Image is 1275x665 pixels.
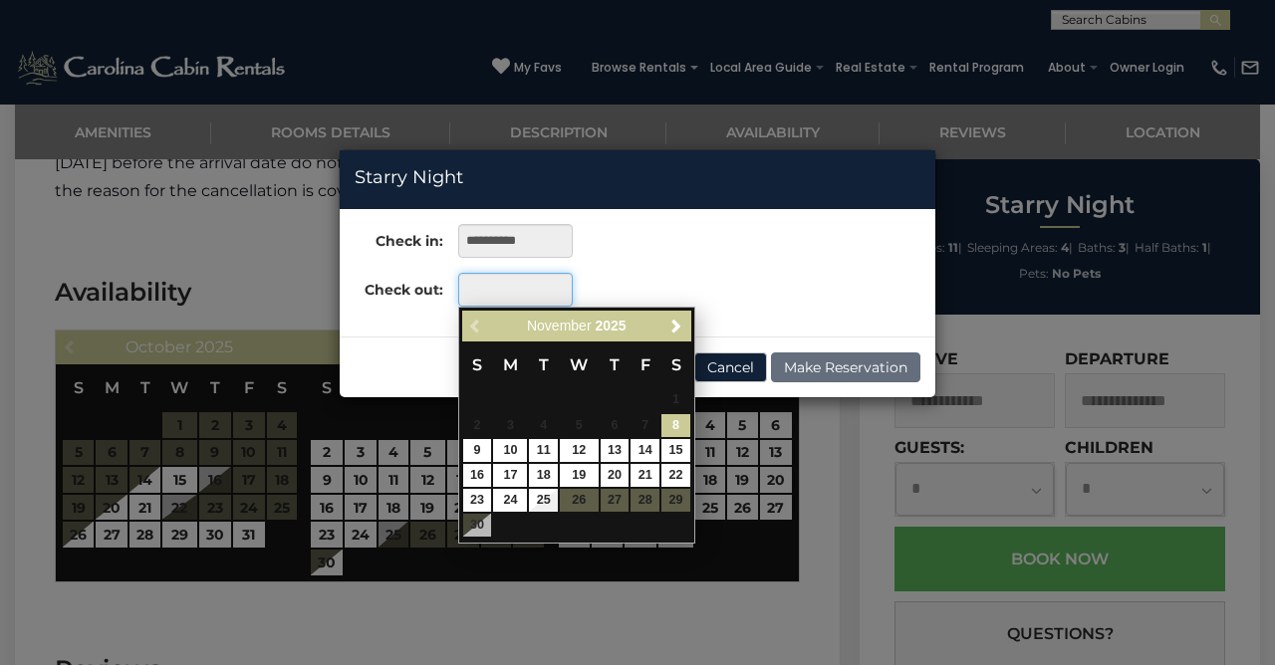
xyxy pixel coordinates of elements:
td: $450 [660,438,691,463]
td: $329 [600,438,631,463]
td: $296 [462,438,493,463]
button: Cancel [694,352,767,382]
a: Next [664,314,689,338]
a: 11 [529,439,558,462]
td: $240 [528,438,559,463]
a: 12 [560,439,598,462]
td: $296 [600,463,631,488]
td: Checkout must be after start date [600,413,631,438]
span: 1 [661,389,690,412]
span: 5 [560,414,598,437]
span: Next [668,318,684,333]
td: $240 [559,463,599,488]
td: $240 [528,463,559,488]
td: Checkout must be after start date [559,413,599,438]
td: Checkout must be after start date [462,413,493,438]
td: $460 [660,463,691,488]
span: Sunday [472,355,482,374]
a: 19 [560,464,598,487]
a: 24 [493,489,527,512]
span: Monday [503,355,518,374]
span: Thursday [610,355,620,374]
span: 3 [493,414,527,437]
td: Checkout must be after start date [492,413,528,438]
td: $240 [492,438,528,463]
h4: Starry Night [355,165,920,191]
a: 25 [529,489,558,512]
a: 23 [463,489,492,512]
td: $271 [462,463,493,488]
a: 9 [463,439,492,462]
label: Check in: [340,224,443,251]
span: Tuesday [539,355,549,374]
a: 20 [601,464,630,487]
td: $462 [660,413,691,438]
td: $552 [528,488,559,513]
a: 16 [463,464,492,487]
button: Make Reservation [771,352,920,382]
td: Checkout must be after start date [630,413,660,438]
td: Checkout must be after start date [660,388,691,413]
a: 21 [631,464,659,487]
td: $240 [559,438,599,463]
a: 15 [661,439,690,462]
td: $449 [630,463,660,488]
a: 14 [631,439,659,462]
span: November [527,318,592,333]
a: 13 [601,439,630,462]
a: 22 [661,464,690,487]
a: 17 [493,464,527,487]
span: 7 [631,414,659,437]
span: 4 [529,414,558,437]
td: $417 [462,488,493,513]
a: 8 [661,414,690,437]
a: 18 [529,464,558,487]
span: 2025 [595,318,626,333]
span: Saturday [671,355,681,374]
span: Wednesday [570,355,588,374]
td: Checkout must be after start date [528,413,559,438]
a: 10 [493,439,527,462]
td: $240 [492,488,528,513]
span: Friday [640,355,650,374]
label: Check out: [340,273,443,300]
td: $240 [492,463,528,488]
td: $495 [630,438,660,463]
span: 2 [463,414,492,437]
span: 6 [601,414,630,437]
